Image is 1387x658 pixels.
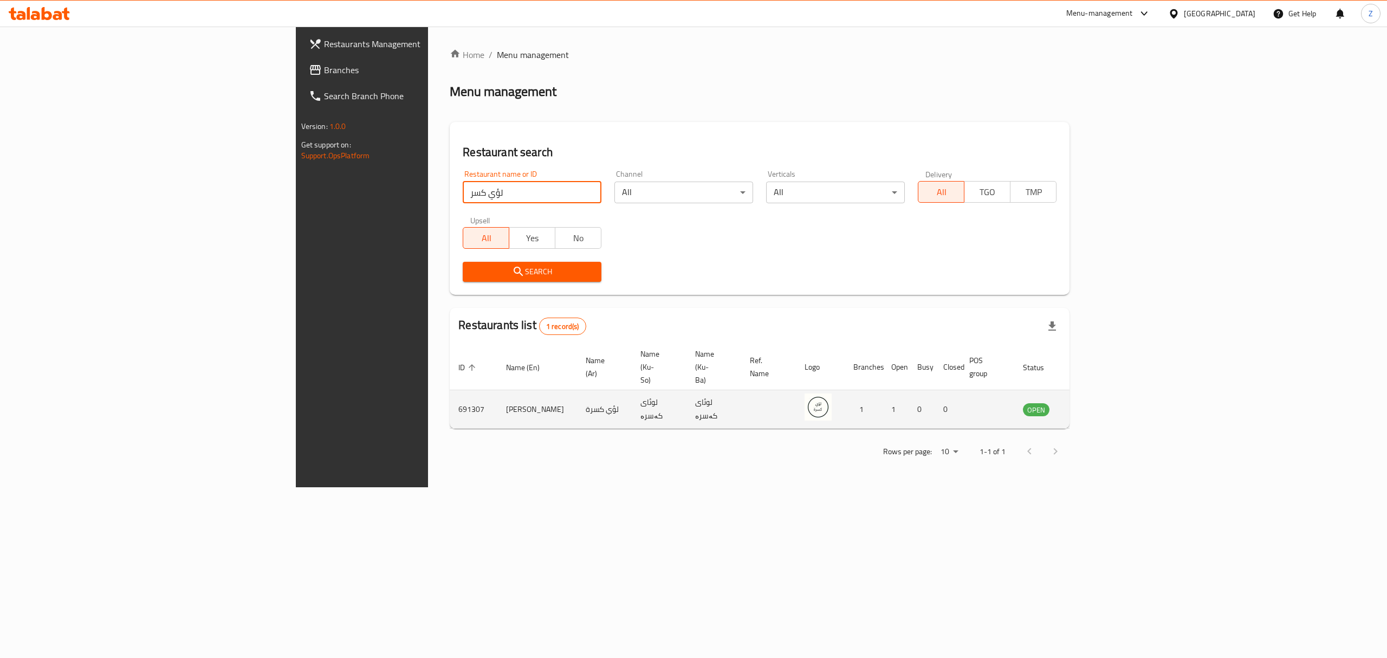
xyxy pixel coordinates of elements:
[1023,361,1058,374] span: Status
[980,445,1006,459] p: 1-1 of 1
[324,89,519,102] span: Search Branch Phone
[450,48,1070,61] nav: breadcrumb
[909,390,935,429] td: 0
[695,347,728,386] span: Name (Ku-Ba)
[301,149,370,163] a: Support.OpsPlatform
[450,344,1109,429] table: enhanced table
[300,83,528,109] a: Search Branch Phone
[506,361,554,374] span: Name (En)
[300,57,528,83] a: Branches
[845,344,883,390] th: Branches
[463,182,601,203] input: Search for restaurant name or ID..
[796,344,845,390] th: Logo
[614,182,753,203] div: All
[497,390,577,429] td: [PERSON_NAME]
[301,119,328,133] span: Version:
[923,184,960,200] span: All
[540,321,586,332] span: 1 record(s)
[1184,8,1255,20] div: [GEOGRAPHIC_DATA]
[458,361,479,374] span: ID
[640,347,673,386] span: Name (Ku-So)
[1369,8,1373,20] span: Z
[1039,313,1065,339] div: Export file
[909,344,935,390] th: Busy
[969,184,1006,200] span: TGO
[1010,181,1057,203] button: TMP
[324,63,519,76] span: Branches
[324,37,519,50] span: Restaurants Management
[935,390,961,429] td: 0
[936,444,962,460] div: Rows per page:
[918,181,964,203] button: All
[766,182,905,203] div: All
[935,344,961,390] th: Closed
[539,318,586,335] div: Total records count
[463,262,601,282] button: Search
[458,317,586,335] h2: Restaurants list
[632,390,686,429] td: لوئای کەسرە
[686,390,741,429] td: لوئای کەسرە
[805,393,832,421] img: Luaay Kasrah
[883,445,932,459] p: Rows per page:
[463,144,1057,160] h2: Restaurant search
[750,354,783,380] span: Ref. Name
[883,390,909,429] td: 1
[964,181,1010,203] button: TGO
[514,230,551,246] span: Yes
[555,227,601,249] button: No
[329,119,346,133] span: 1.0.0
[509,227,555,249] button: Yes
[1015,184,1052,200] span: TMP
[463,227,509,249] button: All
[560,230,597,246] span: No
[470,216,490,224] label: Upsell
[471,265,593,279] span: Search
[497,48,569,61] span: Menu management
[883,344,909,390] th: Open
[845,390,883,429] td: 1
[586,354,619,380] span: Name (Ar)
[925,170,952,178] label: Delivery
[468,230,505,246] span: All
[1023,403,1049,416] div: OPEN
[577,390,632,429] td: لؤي كسرة
[1066,7,1133,20] div: Menu-management
[300,31,528,57] a: Restaurants Management
[301,138,351,152] span: Get support on:
[1023,404,1049,416] span: OPEN
[969,354,1001,380] span: POS group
